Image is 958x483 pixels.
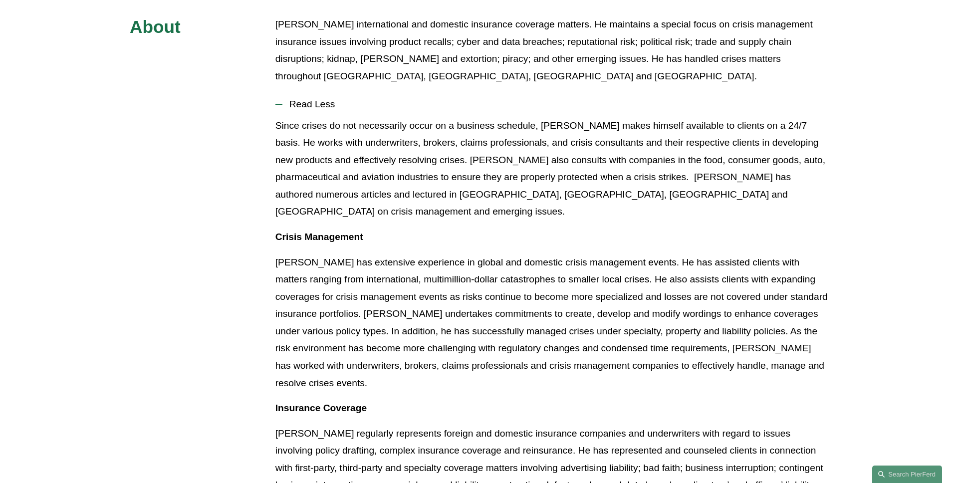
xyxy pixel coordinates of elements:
p: Since crises do not necessarily occur on a business schedule, [PERSON_NAME] makes himself availab... [275,117,828,221]
a: Search this site [872,466,942,483]
strong: Insurance Coverage [275,403,367,413]
button: Read Less [275,91,828,117]
p: [PERSON_NAME] international and domestic insurance coverage matters. He maintains a special focus... [275,16,828,85]
strong: Crisis Management [275,232,363,242]
p: [PERSON_NAME] has extensive experience in global and domestic crisis management events. He has as... [275,254,828,392]
span: About [130,17,181,36]
span: Read Less [282,99,828,110]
